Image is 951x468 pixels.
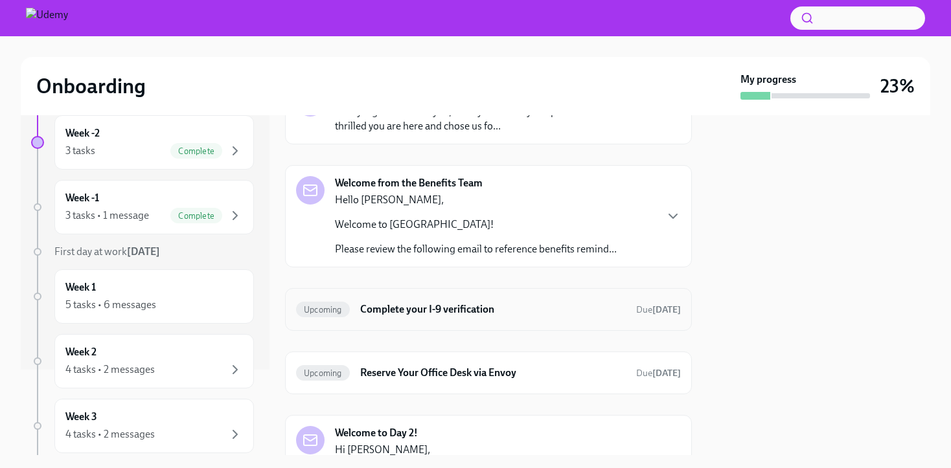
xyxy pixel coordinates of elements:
h6: Week 1 [65,280,96,295]
a: Week 34 tasks • 2 messages [31,399,254,453]
h6: Week -1 [65,191,99,205]
p: A very big welcome to you, from your Udemy People team. We are thrilled you are here and chose us... [335,105,655,133]
a: Week -13 tasks • 1 messageComplete [31,180,254,234]
strong: [DATE] [652,304,681,315]
p: Hello [PERSON_NAME], [335,193,617,207]
a: Week -23 tasksComplete [31,115,254,170]
span: Complete [170,146,222,156]
h3: 23% [880,74,915,98]
div: 4 tasks • 2 messages [65,427,155,441]
a: UpcomingComplete your I-9 verificationDue[DATE] [296,299,681,320]
img: Udemy [26,8,68,28]
div: 4 tasks • 2 messages [65,362,155,377]
strong: Welcome to Day 2! [335,426,418,440]
span: August 16th, 2025 12:00 [636,367,681,379]
div: 5 tasks • 6 messages [65,298,156,312]
p: Please review the following email to reference benefits remind... [335,242,617,256]
div: 3 tasks [65,144,95,158]
span: August 13th, 2025 11:00 [636,304,681,316]
span: First day at work [54,245,160,258]
h2: Onboarding [36,73,146,99]
span: Due [636,368,681,379]
h6: Week 3 [65,410,97,424]
div: 3 tasks • 1 message [65,208,149,223]
h6: Week 2 [65,345,97,359]
strong: Welcome from the Benefits Team [335,176,483,190]
strong: My progress [740,72,796,87]
h6: Complete your I-9 verification [360,302,626,317]
h6: Reserve Your Office Desk via Envoy [360,366,626,380]
strong: [DATE] [652,368,681,379]
a: Week 24 tasks • 2 messages [31,334,254,388]
a: First day at work[DATE] [31,245,254,259]
h6: Week -2 [65,126,100,140]
p: Welcome to [GEOGRAPHIC_DATA]! [335,217,617,232]
span: Upcoming [296,368,350,378]
p: Hi [PERSON_NAME], [335,443,655,457]
span: Complete [170,211,222,221]
span: Upcoming [296,305,350,315]
a: UpcomingReserve Your Office Desk via EnvoyDue[DATE] [296,362,681,383]
span: Due [636,304,681,315]
strong: [DATE] [127,245,160,258]
a: Week 15 tasks • 6 messages [31,269,254,324]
